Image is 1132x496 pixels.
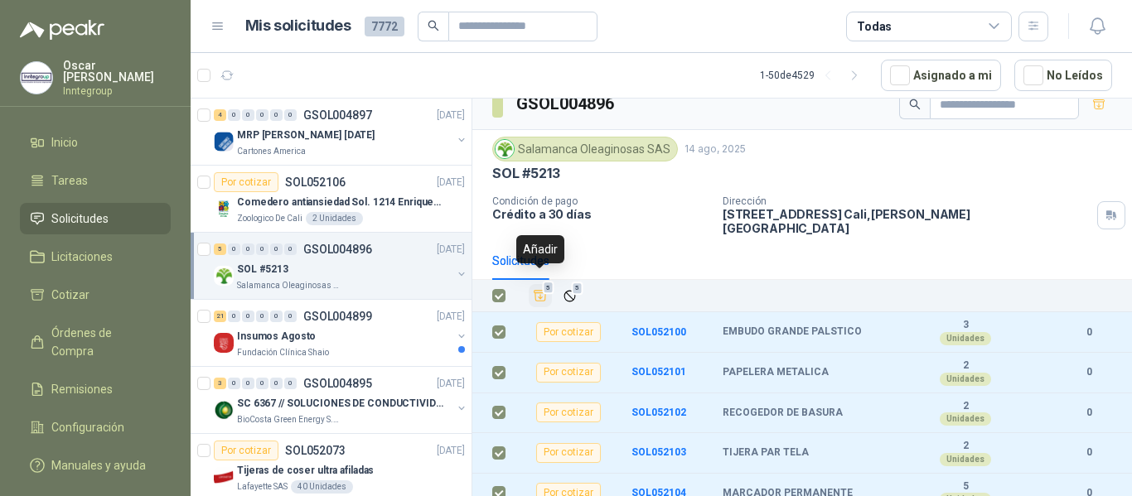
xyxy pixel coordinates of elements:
[270,378,283,389] div: 0
[516,91,617,117] h3: GSOL004896
[256,378,268,389] div: 0
[284,378,297,389] div: 0
[63,86,171,96] p: Inntegroup
[242,109,254,121] div: 0
[437,309,465,325] p: [DATE]
[496,140,514,158] img: Company Logo
[242,243,254,255] div: 0
[908,319,1023,332] b: 3
[20,450,171,481] a: Manuales y ayuda
[237,128,375,143] p: MRP [PERSON_NAME] [DATE]
[256,243,268,255] div: 0
[303,243,372,255] p: GSOL004896
[51,380,113,398] span: Remisiones
[303,311,372,322] p: GSOL004899
[51,286,89,304] span: Cotizar
[428,20,439,31] span: search
[20,373,171,405] a: Remisiones
[214,266,234,286] img: Company Logo
[285,176,346,188] p: SOL052106
[214,378,226,389] div: 3
[536,363,601,383] div: Por cotizar
[723,325,862,339] b: EMBUDO GRANDE PALSTICO
[228,378,240,389] div: 0
[214,467,234,487] img: Company Logo
[270,109,283,121] div: 0
[214,172,278,192] div: Por cotizar
[237,413,341,426] p: BioCosta Green Energy S.A.S
[492,195,709,207] p: Condición de pago
[1066,364,1112,380] b: 0
[214,373,468,426] a: 3 0 0 0 0 0 GSOL004895[DATE] Company LogoSC 6367 // SOLUCIONES DE CONDUCTIVIDADBioCosta Green Ene...
[237,195,443,210] p: Comedero antiansiedad Sol. 1214 Enriquecimiento
[857,17,892,36] div: Todas
[908,480,1023,494] b: 5
[492,207,709,221] p: Crédito a 30 días
[237,480,288,494] p: Lafayette SAS
[940,332,991,345] div: Unidades
[256,311,268,322] div: 0
[881,60,1001,91] button: Asignado a mi
[214,199,234,219] img: Company Logo
[1066,325,1112,340] b: 0
[940,373,991,386] div: Unidades
[214,400,234,420] img: Company Logo
[214,132,234,152] img: Company Logo
[631,446,686,458] a: SOL052103
[908,400,1023,413] b: 2
[51,209,109,228] span: Solicitudes
[306,212,363,225] div: 2 Unidades
[237,212,302,225] p: Zoologico De Cali
[631,407,686,418] b: SOL052102
[908,440,1023,453] b: 2
[723,195,1091,207] p: Dirección
[631,366,686,378] a: SOL052101
[1066,445,1112,460] b: 0
[529,284,552,307] button: Añadir
[536,402,601,422] div: Por cotizar
[285,445,346,456] p: SOL052073
[237,329,316,344] p: Insumos Agosto
[51,456,146,474] span: Manuales y ayuda
[536,322,601,342] div: Por cotizar
[723,407,843,420] b: RECOGEDOR DE BASURA
[228,109,240,121] div: 0
[631,326,686,338] a: SOL052100
[51,324,155,360] span: Órdenes de Compra
[214,333,234,353] img: Company Logo
[237,396,443,412] p: SC 6367 // SOLUCIONES DE CONDUCTIVIDAD
[228,243,240,255] div: 0
[437,443,465,459] p: [DATE]
[237,279,341,292] p: Salamanca Oleaginosas SAS
[214,243,226,255] div: 5
[20,317,171,367] a: Órdenes de Compra
[437,242,465,258] p: [DATE]
[365,17,404,36] span: 7772
[214,109,226,121] div: 4
[723,366,829,379] b: PAPELERA METALICA
[723,207,1091,235] p: [STREET_ADDRESS] Cali , [PERSON_NAME][GEOGRAPHIC_DATA]
[214,311,226,322] div: 21
[284,311,297,322] div: 0
[940,453,991,466] div: Unidades
[492,137,678,161] div: Salamanca Oleaginosas SAS
[51,248,113,266] span: Licitaciones
[437,175,465,190] p: [DATE]
[191,166,472,233] a: Por cotizarSOL052106[DATE] Company LogoComedero antiansiedad Sol. 1214 EnriquecimientoZoologico D...
[940,412,991,426] div: Unidades
[20,241,171,272] a: Licitaciones
[492,252,549,270] div: Solicitudes
[760,62,868,89] div: 1 - 50 de 4529
[63,60,171,83] p: Oscar [PERSON_NAME]
[303,378,372,389] p: GSOL004895
[237,145,306,158] p: Cartones America
[1066,405,1112,421] b: 0
[437,376,465,392] p: [DATE]
[516,235,564,263] div: Añadir
[437,108,465,123] p: [DATE]
[685,142,746,157] p: 14 ago, 2025
[559,285,581,307] button: Ignorar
